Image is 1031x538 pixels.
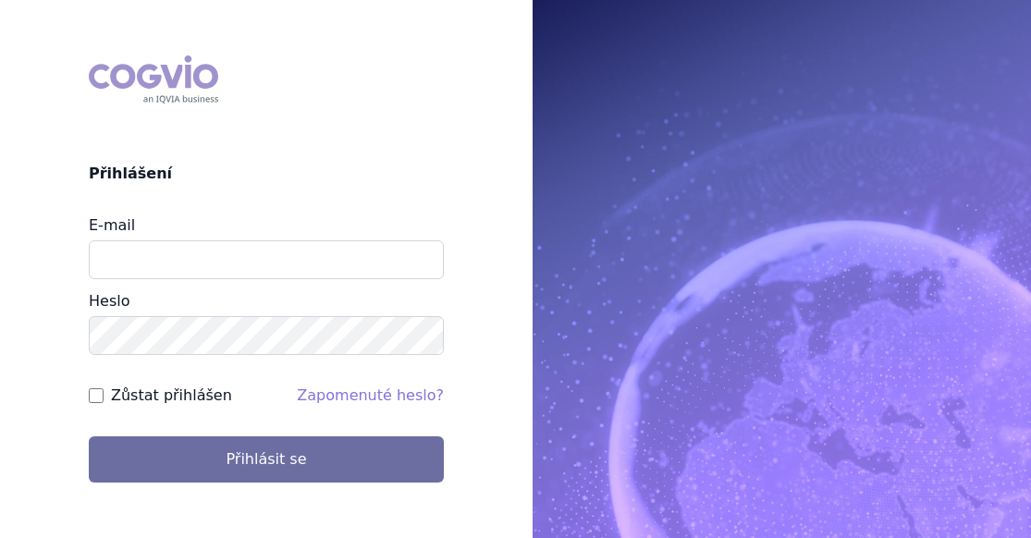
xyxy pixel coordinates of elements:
label: Zůstat přihlášen [111,385,232,407]
label: Heslo [89,292,129,310]
h2: Přihlášení [89,163,444,185]
a: Zapomenuté heslo? [297,386,444,404]
button: Přihlásit se [89,436,444,483]
div: COGVIO [89,55,218,104]
label: E-mail [89,216,135,234]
